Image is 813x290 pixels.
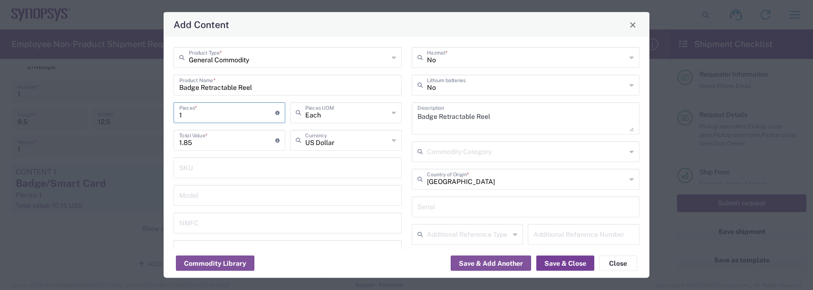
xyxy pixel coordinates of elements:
h4: Add Content [174,18,229,31]
button: Close [599,256,637,271]
button: Save & Close [536,256,594,271]
button: Close [626,18,639,31]
button: Commodity Library [176,256,254,271]
button: Save & Add Another [451,256,531,271]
